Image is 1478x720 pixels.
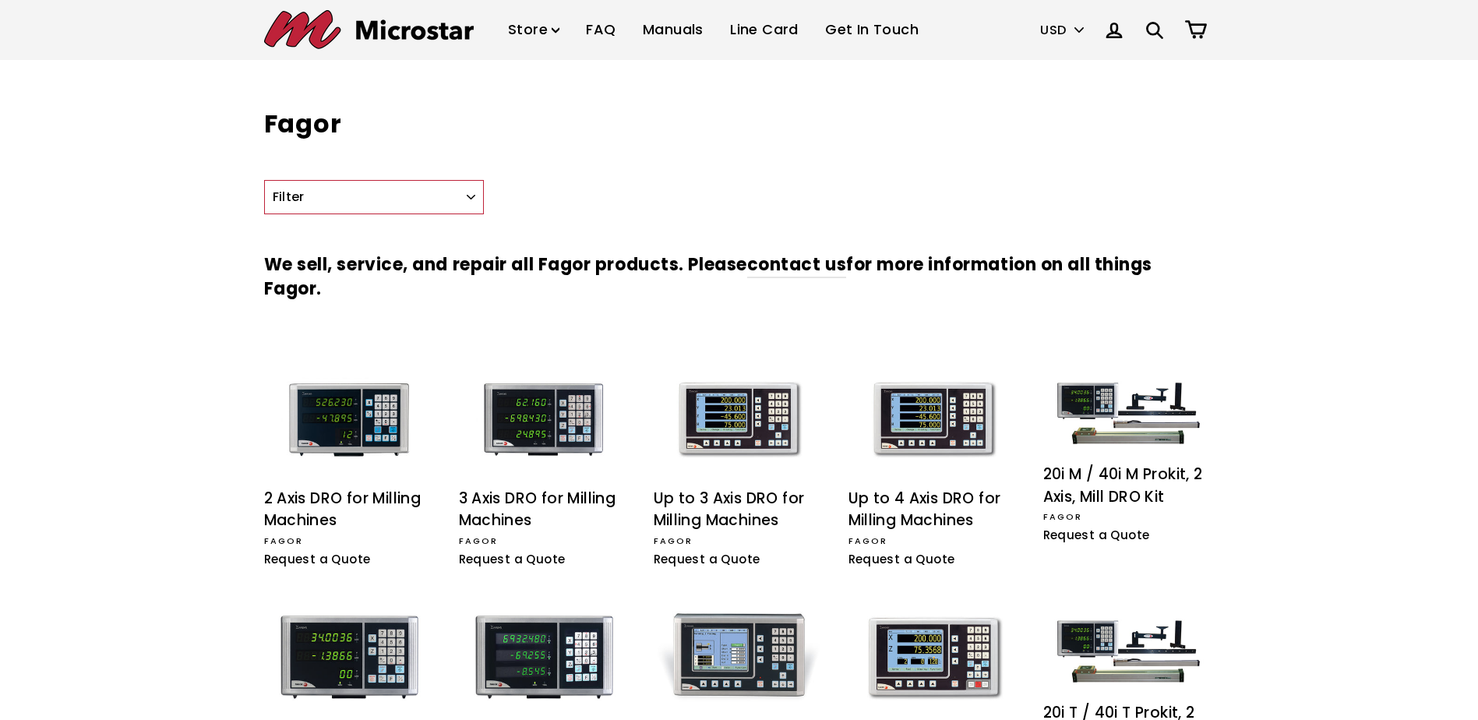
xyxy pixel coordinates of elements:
[1043,464,1215,508] div: 20i M / 40i M Prokit, 2 Axis, Mill DRO Kit
[848,366,1020,573] a: Up to 4 Axis DRO for Milling Machines Up to 4 Axis DRO for Milling Machines Fagor Request a Quote
[654,551,760,567] span: Request a Quote
[264,230,1215,325] h3: We sell, service, and repair all Fagor products. Please for more information on all things Fagor.
[264,551,371,567] span: Request a Quote
[268,366,431,475] img: 2 Axis DRO for Milling Machines
[852,604,1015,712] img: Up to 4 Axis DRO for Lathes with CSS
[654,535,825,549] div: Fagor
[848,535,1020,549] div: Fagor
[658,366,820,475] img: Up to 3 Axis DRO for Milling Machines
[813,7,930,53] a: Get In Touch
[631,7,715,53] a: Manuals
[848,551,955,567] span: Request a Quote
[459,366,630,573] a: 3 Axis DRO for Milling Machines 3 Axis DRO for Milling Machines Fagor Request a Quote
[459,551,566,567] span: Request a Quote
[264,10,474,49] img: Microstar Electronics
[747,252,847,278] a: contact us
[1043,366,1215,549] a: 20i M / 40i M Prokit, 2 Axis, Mill DRO Kit 20i M / 40i M Prokit, 2 Axis, Mill DRO Kit Fagor Reque...
[459,488,630,532] div: 3 Axis DRO for Milling Machines
[463,366,626,475] img: 3 Axis DRO for Milling Machines
[496,7,571,53] a: Store
[718,7,810,53] a: Line Card
[1043,527,1150,543] span: Request a Quote
[459,535,630,549] div: Fagor
[264,488,436,532] div: 2 Axis DRO for Milling Machines
[658,604,820,712] img: Up to 3 Axis DRO for Lathes
[264,107,1215,142] h1: Fagor
[268,604,431,712] img: 2 Axis DRO for Lathes
[463,604,626,712] img: 3 Axis DRO for Lathes
[496,7,930,53] ul: Primary
[654,366,825,573] a: Up to 3 Axis DRO for Milling Machines Up to 3 Axis DRO for Milling Machines Fagor Request a Quote
[1047,604,1210,690] img: 20i T / 40i T Prokit, 2 Axis, Lathe DRO Kit
[1043,510,1215,524] div: Fagor
[1047,366,1210,452] img: 20i M / 40i M Prokit, 2 Axis, Mill DRO Kit
[848,488,1020,532] div: Up to 4 Axis DRO for Milling Machines
[852,366,1015,475] img: Up to 4 Axis DRO for Milling Machines
[264,535,436,549] div: Fagor
[654,488,825,532] div: Up to 3 Axis DRO for Milling Machines
[574,7,627,53] a: FAQ
[264,366,436,573] a: 2 Axis DRO for Milling Machines 2 Axis DRO for Milling Machines Fagor Request a Quote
